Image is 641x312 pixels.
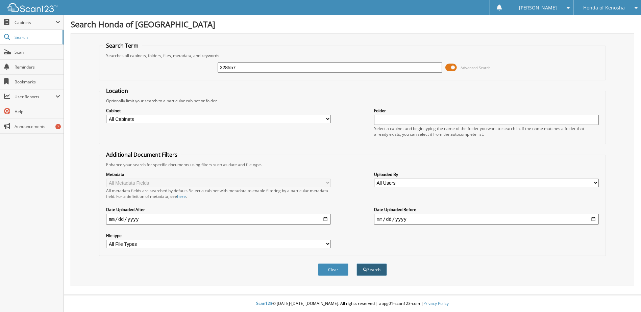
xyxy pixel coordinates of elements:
[256,301,272,306] span: Scan123
[103,42,142,49] legend: Search Term
[607,280,641,312] iframe: Chat Widget
[15,64,60,70] span: Reminders
[423,301,449,306] a: Privacy Policy
[106,207,331,212] label: Date Uploaded After
[318,263,348,276] button: Clear
[356,263,387,276] button: Search
[106,172,331,177] label: Metadata
[106,214,331,225] input: start
[177,193,186,199] a: here
[15,109,60,114] span: Help
[106,108,331,113] label: Cabinet
[103,151,181,158] legend: Additional Document Filters
[374,172,599,177] label: Uploaded By
[519,6,557,10] span: [PERSON_NAME]
[106,233,331,238] label: File type
[71,19,634,30] h1: Search Honda of [GEOGRAPHIC_DATA]
[583,6,625,10] span: Honda of Kenosha
[461,65,491,70] span: Advanced Search
[55,124,61,129] div: 7
[7,3,57,12] img: scan123-logo-white.svg
[374,108,599,113] label: Folder
[64,295,641,312] div: © [DATE]-[DATE] [DOMAIN_NAME]. All rights reserved | appg01-scan123-com |
[103,53,602,58] div: Searches all cabinets, folders, files, metadata, and keywords
[106,188,331,199] div: All metadata fields are searched by default. Select a cabinet with metadata to enable filtering b...
[15,124,60,129] span: Announcements
[15,20,55,25] span: Cabinets
[103,98,602,104] div: Optionally limit your search to a particular cabinet or folder
[15,49,60,55] span: Scan
[374,207,599,212] label: Date Uploaded Before
[15,34,59,40] span: Search
[374,214,599,225] input: end
[15,79,60,85] span: Bookmarks
[103,162,602,167] div: Enhance your search for specific documents using filters such as date and file type.
[103,87,131,95] legend: Location
[15,94,55,100] span: User Reports
[374,126,599,137] div: Select a cabinet and begin typing the name of the folder you want to search in. If the name match...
